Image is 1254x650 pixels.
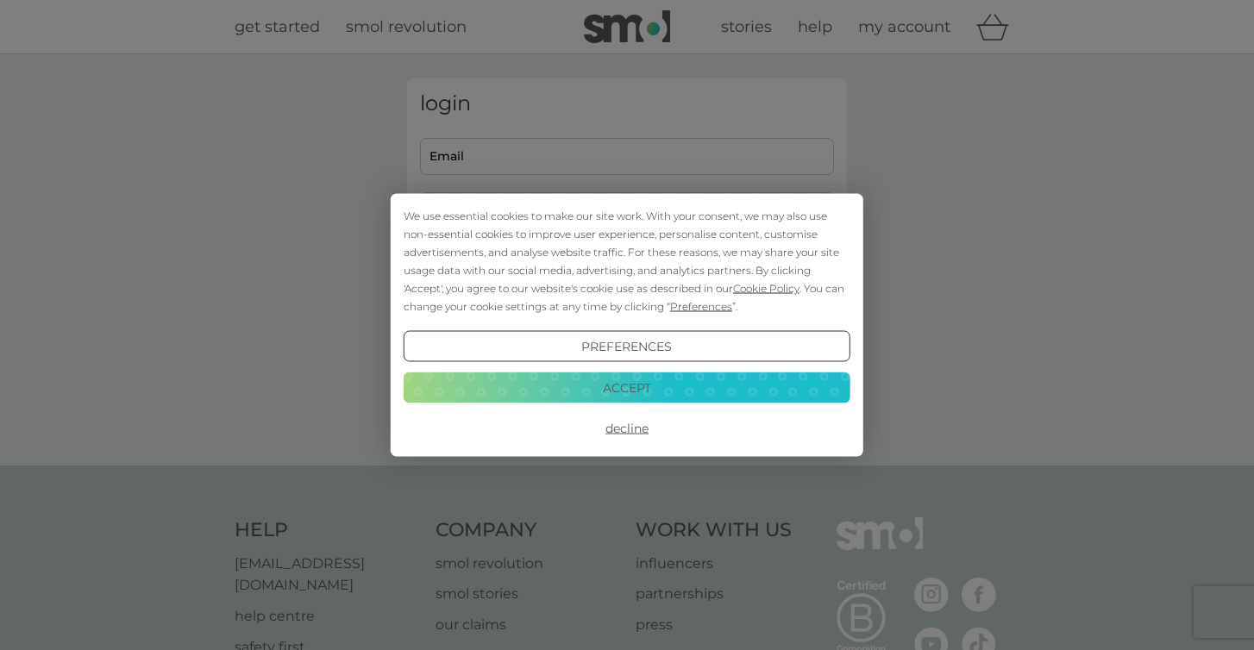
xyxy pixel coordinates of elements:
button: Accept [404,372,850,403]
div: Cookie Consent Prompt [391,194,863,457]
button: Decline [404,413,850,444]
span: Cookie Policy [733,282,799,295]
button: Preferences [404,331,850,362]
span: Preferences [670,300,732,313]
div: We use essential cookies to make our site work. With your consent, we may also use non-essential ... [404,207,850,316]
